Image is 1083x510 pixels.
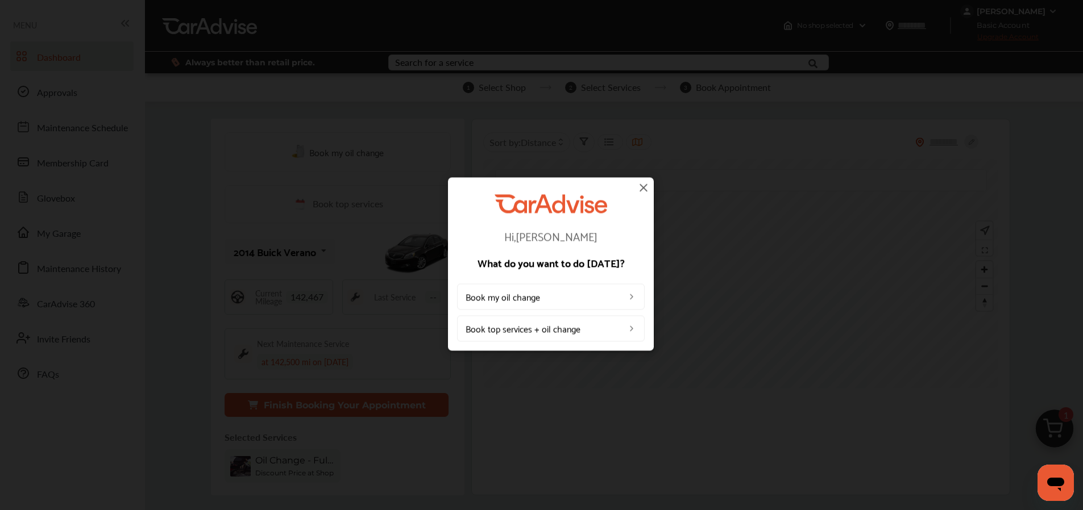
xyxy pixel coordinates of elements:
[627,324,636,333] img: left_arrow_icon.0f472efe.svg
[457,231,645,242] p: Hi, [PERSON_NAME]
[637,181,650,194] img: close-icon.a004319c.svg
[457,258,645,268] p: What do you want to do [DATE]?
[457,284,645,310] a: Book my oil change
[1038,465,1074,501] iframe: Button to launch messaging window
[627,292,636,302] img: left_arrow_icon.0f472efe.svg
[457,316,645,342] a: Book top services + oil change
[495,194,607,213] img: CarAdvise Logo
